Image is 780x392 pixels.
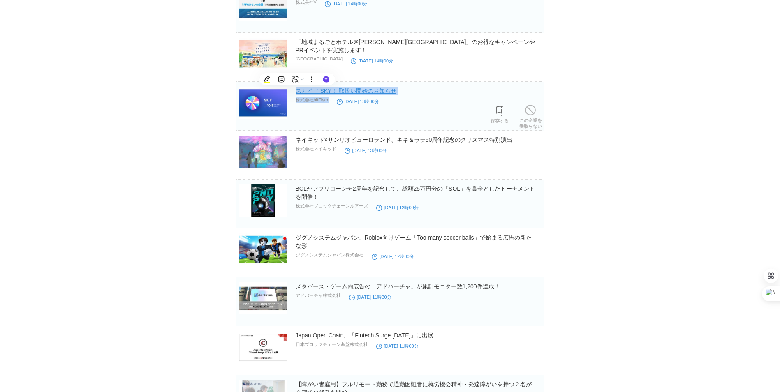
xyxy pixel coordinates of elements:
a: BCLがアプリローンチ2周年を記念して、総額25万円分の「SOL」を賞金としたトーナメントを開催！ [296,185,535,200]
p: 日本ブロックチェーン基盤株式会社 [296,341,368,348]
p: アドバーチャ株式会社 [296,293,341,299]
img: 8210-1111-cbf151db0574f1c799d53fc9c06d4d5a-1920x1280.png [239,136,287,168]
time: [DATE] 11時30分 [349,295,391,300]
img: 113927-43-ab21944e8604ca3bdca25bbfa03ec930-1362x655.png [239,282,287,314]
time: [DATE] 11時00分 [376,344,419,348]
a: スカイ（ SKY ）取扱い開始のお知らせ [296,88,397,94]
p: 株式会社bitFlyer [296,97,329,103]
img: 730-857-5a915396d08d6930a506e138edd3b621-1920x1080.png [239,233,287,265]
time: [DATE] 14時00分 [325,1,367,6]
time: [DATE] 14時00分 [351,58,393,63]
img: 47991-127-79676bc6ce40975c2554907ad6be8e48-2560x1440.png [239,87,287,119]
a: ジグノシステムジャパン、Roblox向けゲーム「Too many soccer balls」で始まる広告の新たな形 [296,234,532,249]
a: 保存する [491,103,509,124]
a: 「地域まるごとホテル＠[PERSON_NAME][GEOGRAPHIC_DATA]」のお得なキャンペーンやPRイベントを実施します！ [296,39,535,53]
time: [DATE] 12時00分 [372,254,414,259]
a: Japan Open Chain、「Fintech Surge [DATE]」に出展 [296,332,434,339]
a: この企業を受取らない [519,103,542,129]
time: [DATE] 13時00分 [337,99,379,104]
img: 117597-56-7819613c6f0b35517f9fc6bf70f67399-759x433.png [239,331,287,363]
p: 株式会社ネイキッド [296,146,336,152]
time: [DATE] 13時00分 [345,148,387,153]
p: 株式会社ブロックチェーンルアーズ [296,203,368,209]
p: ジグノシステムジャパン株式会社 [296,252,363,258]
time: [DATE] 12時00分 [376,205,419,210]
img: 131228-25-51412bab167b36a0f67ebc923c38caed-1984x2700.png [239,184,287,217]
a: メタバース・ゲーム内広告の「アドバーチャ」が累計モニター数1,200件達成！ [296,283,500,290]
p: [GEOGRAPHIC_DATA] [296,56,343,61]
a: ネイキッド×サンリオピューロランド、キキ＆ララ50周年記念のクリスマス特別演出 [296,136,513,143]
img: 108051-1212-000e88b426572975697c17c68fb63fa8-916x518.jpg [239,38,287,70]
